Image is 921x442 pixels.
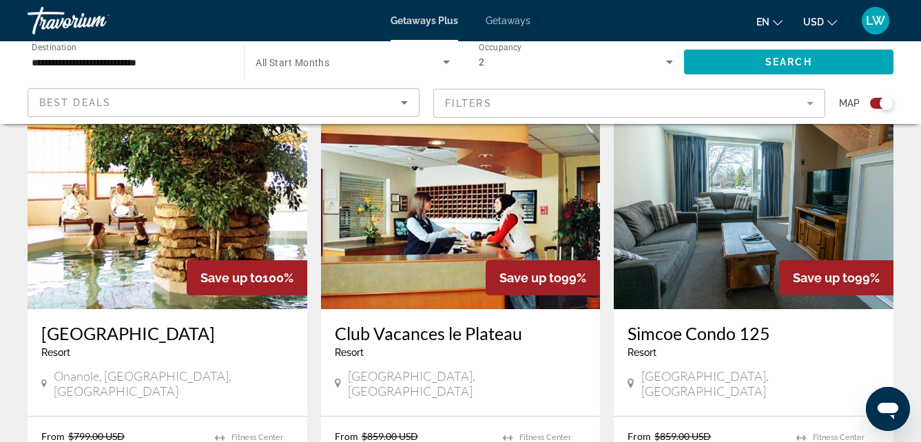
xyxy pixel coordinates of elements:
span: Map [839,94,860,113]
iframe: Button to launch messaging window [866,387,910,431]
span: 2 [479,56,484,67]
span: Fitness Center [519,433,571,442]
span: Resort [335,347,364,358]
span: Search [765,56,812,67]
span: From [41,430,65,442]
img: 2799I01X.jpg [614,89,893,309]
span: From [628,430,651,442]
button: User Menu [858,6,893,35]
a: Club Vacances le Plateau [335,323,587,344]
span: LW [866,14,885,28]
span: Onanole, [GEOGRAPHIC_DATA], [GEOGRAPHIC_DATA] [54,368,293,399]
a: Simcoe Condo 125 [628,323,880,344]
span: $859.00 USD [654,430,711,442]
span: Save up to [793,271,855,285]
img: 1080O01L.jpg [28,89,307,309]
button: Change currency [803,12,837,32]
span: Best Deals [39,97,111,108]
span: Occupancy [479,43,522,52]
img: 4877O01X.jpg [321,89,601,309]
div: 99% [779,260,893,295]
a: Getaways [486,15,530,26]
span: $859.00 USD [362,430,418,442]
span: USD [803,17,824,28]
span: en [756,17,769,28]
button: Filter [433,88,825,118]
span: Save up to [200,271,262,285]
span: All Start Months [256,57,329,68]
span: Resort [41,347,70,358]
a: Getaways Plus [391,15,458,26]
span: Fitness Center [231,433,283,442]
mat-select: Sort by [39,94,408,111]
a: Travorium [28,3,165,39]
div: 99% [486,260,600,295]
span: $799.00 USD [68,430,125,442]
span: [GEOGRAPHIC_DATA], [GEOGRAPHIC_DATA] [348,368,586,399]
div: 100% [187,260,307,295]
span: From [335,430,358,442]
button: Search [684,50,893,74]
span: Save up to [499,271,561,285]
span: Destination [32,42,76,52]
span: Resort [628,347,656,358]
button: Change language [756,12,783,32]
span: Fitness Center [813,433,865,442]
a: [GEOGRAPHIC_DATA] [41,323,293,344]
span: [GEOGRAPHIC_DATA], [GEOGRAPHIC_DATA] [641,368,880,399]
